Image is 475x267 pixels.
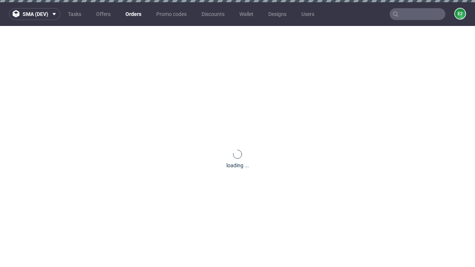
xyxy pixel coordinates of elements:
a: Discounts [197,8,229,20]
a: Orders [121,8,146,20]
a: Designs [264,8,291,20]
a: Tasks [63,8,86,20]
a: Users [297,8,319,20]
span: sma (dev) [23,11,48,17]
button: sma (dev) [9,8,60,20]
a: Promo codes [152,8,191,20]
a: Wallet [235,8,258,20]
a: Offers [92,8,115,20]
div: loading ... [226,162,249,169]
figcaption: e2 [455,9,465,19]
